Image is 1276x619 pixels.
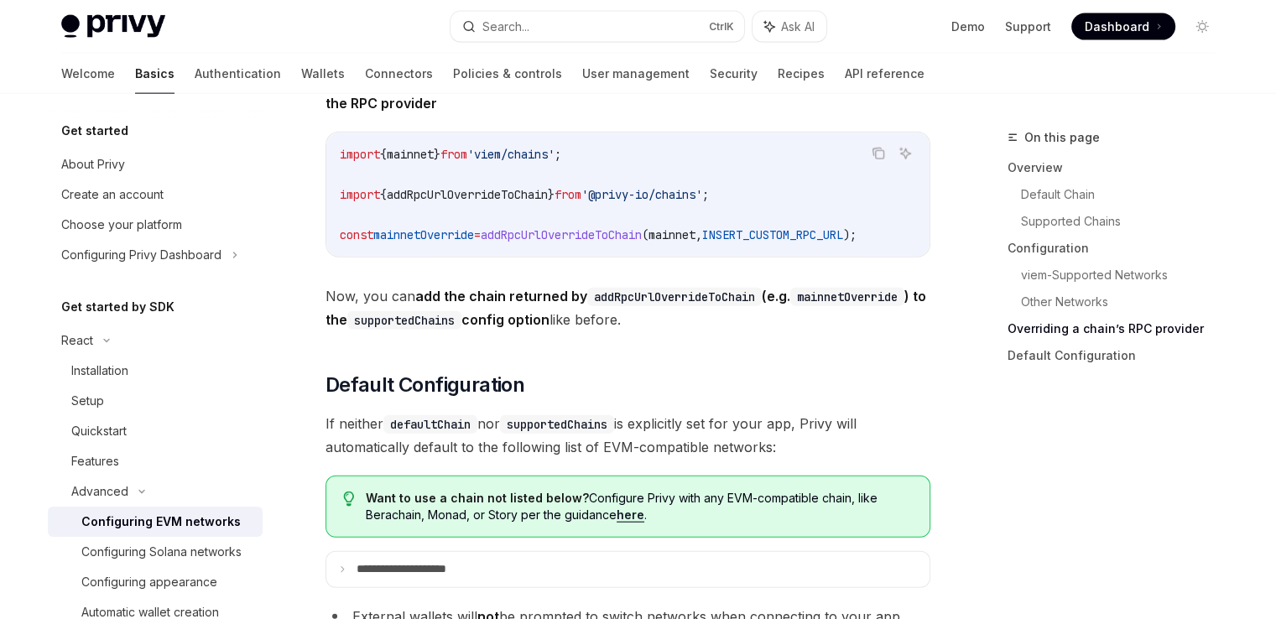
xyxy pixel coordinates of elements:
code: addRpcUrlOverrideToChain [587,288,762,306]
a: Choose your platform [48,210,263,240]
span: Now, you can like before. [326,284,930,331]
a: Wallets [301,54,345,94]
span: mainnet [387,147,434,162]
span: } [548,187,555,202]
code: supportedChains [500,415,614,434]
span: Dashboard [1085,18,1149,35]
a: Supported Chains [1021,208,1229,235]
span: ; [702,187,709,202]
strong: add the chain returned by (e.g. ) to the config option [326,288,926,328]
a: Dashboard [1071,13,1175,40]
a: Configuring Solana networks [48,537,263,567]
div: Configuring EVM networks [81,512,241,532]
a: User management [582,54,690,94]
span: Default Configuration [326,372,524,398]
span: from [440,147,467,162]
img: light logo [61,15,165,39]
a: Default Configuration [1008,342,1229,369]
span: addRpcUrlOverrideToChain [387,187,548,202]
button: Ask AI [753,12,826,42]
a: Setup [48,386,263,416]
span: On this page [1024,127,1100,148]
span: } [434,147,440,162]
a: Overview [1008,154,1229,181]
svg: Tip [343,492,355,507]
span: ; [555,147,561,162]
span: Ask AI [781,18,815,35]
div: About Privy [61,154,125,174]
span: INSERT_CUSTOM_RPC_URL [702,227,843,242]
span: Configure Privy with any EVM-compatible chain, like Berachain, Monad, or Story per the guidance . [366,490,912,523]
div: Create an account [61,185,164,205]
span: addRpcUrlOverrideToChain [481,227,642,242]
button: Ask AI [894,143,916,164]
a: Configuration [1008,235,1229,262]
h5: Get started by SDK [61,297,174,317]
span: { [380,147,387,162]
a: Configuring appearance [48,567,263,597]
span: import [340,147,380,162]
div: Features [71,451,119,471]
span: = [474,227,481,242]
div: Configuring Solana networks [81,542,242,562]
span: If neither nor is explicitly set for your app, Privy will automatically default to the following ... [326,412,930,459]
a: Support [1005,18,1051,35]
code: supportedChains [347,311,461,330]
span: const [340,227,373,242]
a: About Privy [48,149,263,179]
div: Setup [71,391,104,411]
button: Copy the contents from the code block [867,143,889,164]
code: defaultChain [383,415,477,434]
button: Toggle dark mode [1189,13,1216,40]
a: here [617,507,644,523]
span: { [380,187,387,202]
span: mainnet [648,227,695,242]
a: Basics [135,54,174,94]
a: Recipes [778,54,825,94]
div: Advanced [71,481,128,502]
span: , [695,227,702,242]
a: Overriding a chain’s RPC provider [1008,315,1229,342]
span: Ctrl K [709,20,734,34]
a: API reference [845,54,924,94]
div: Installation [71,361,128,381]
a: Other Networks [1021,289,1229,315]
span: import [340,187,380,202]
a: Policies & controls [453,54,562,94]
h5: Get started [61,121,128,141]
span: '@privy-io/chains' [581,187,702,202]
div: Configuring appearance [81,572,217,592]
div: Search... [482,17,529,37]
a: Quickstart [48,416,263,446]
span: ); [843,227,857,242]
a: Create an account [48,179,263,210]
div: Configuring Privy Dashboard [61,245,221,265]
a: Default Chain [1021,181,1229,208]
strong: Want to use a chain not listed below? [366,491,589,505]
a: viem-Supported Networks [1021,262,1229,289]
a: Security [710,54,758,94]
div: Choose your platform [61,215,182,235]
span: from [555,187,581,202]
a: Installation [48,356,263,386]
a: Connectors [365,54,433,94]
span: ( [642,227,648,242]
a: Configuring EVM networks [48,507,263,537]
div: React [61,330,93,351]
span: 'viem/chains' [467,147,555,162]
a: Demo [951,18,985,35]
a: Authentication [195,54,281,94]
span: mainnetOverride [373,227,474,242]
a: Features [48,446,263,476]
a: Welcome [61,54,115,94]
div: Quickstart [71,421,127,441]
button: Search...CtrlK [451,12,744,42]
code: mainnetOverride [790,288,904,306]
